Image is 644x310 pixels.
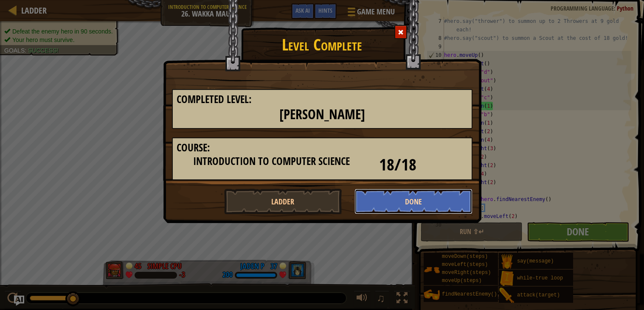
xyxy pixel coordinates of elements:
[354,189,472,214] button: Done
[177,107,468,122] h2: [PERSON_NAME]
[177,94,468,105] h3: Completed Level:
[163,31,481,53] h1: Level Complete
[177,142,468,154] h3: Course:
[379,153,416,176] span: 18/18
[224,189,342,214] button: Ladder
[177,156,366,167] h3: Introduction to Computer Science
